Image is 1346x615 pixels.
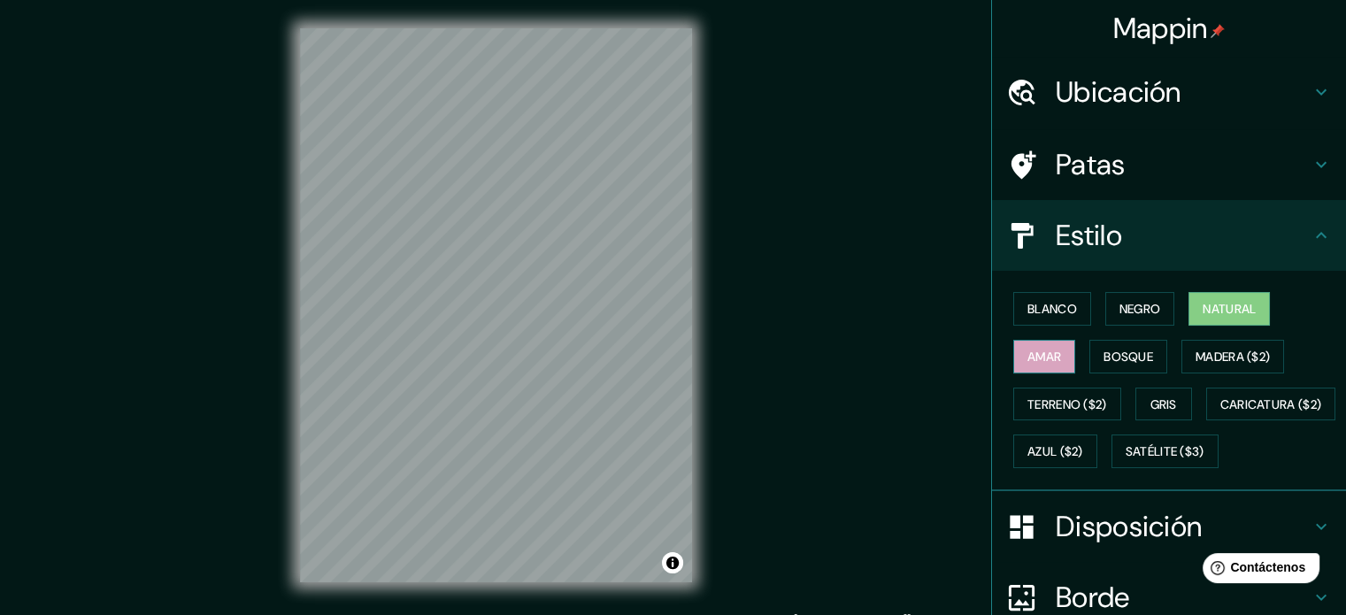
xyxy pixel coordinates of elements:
font: Satélite ($3) [1126,444,1204,460]
font: Caricatura ($2) [1220,396,1322,412]
font: Bosque [1104,349,1153,365]
button: Activar o desactivar atribución [662,552,683,573]
div: Patas [992,129,1346,200]
font: Ubicación [1056,73,1181,111]
button: Natural [1188,292,1270,326]
button: Azul ($2) [1013,434,1097,468]
div: Disposición [992,491,1346,562]
iframe: Lanzador de widgets de ayuda [1188,546,1327,596]
button: Negro [1105,292,1175,326]
font: Natural [1203,301,1256,317]
canvas: Mapa [300,28,692,582]
button: Gris [1135,388,1192,421]
div: Estilo [992,200,1346,271]
font: Gris [1150,396,1177,412]
div: Ubicación [992,57,1346,127]
font: Madera ($2) [1196,349,1270,365]
button: Satélite ($3) [1111,434,1219,468]
font: Amar [1027,349,1061,365]
button: Caricatura ($2) [1206,388,1336,421]
font: Terreno ($2) [1027,396,1107,412]
font: Negro [1119,301,1161,317]
button: Madera ($2) [1181,340,1284,373]
font: Disposición [1056,508,1202,545]
font: Patas [1056,146,1126,183]
font: Mappin [1113,10,1208,47]
button: Bosque [1089,340,1167,373]
img: pin-icon.png [1211,24,1225,38]
button: Terreno ($2) [1013,388,1121,421]
button: Amar [1013,340,1075,373]
font: Azul ($2) [1027,444,1083,460]
font: Blanco [1027,301,1077,317]
button: Blanco [1013,292,1091,326]
font: Estilo [1056,217,1122,254]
